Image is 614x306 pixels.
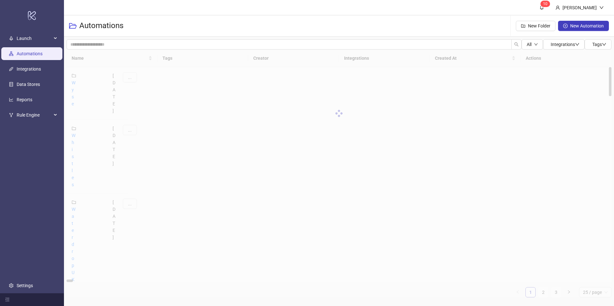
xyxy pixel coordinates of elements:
span: plus-circle [563,24,568,28]
button: Tagsdown [585,39,611,50]
button: Alldown [522,39,543,50]
span: 1 [543,2,545,6]
span: New Folder [528,23,550,28]
span: Rule Engine [17,109,52,121]
span: menu-fold [5,297,10,302]
span: bell [539,5,544,10]
span: search [514,42,519,47]
span: rocket [9,36,13,41]
span: Tags [592,42,606,47]
span: Launch [17,32,52,45]
span: 0 [545,2,547,6]
button: New Automation [558,21,609,31]
span: All [527,42,531,47]
span: folder-add [521,24,525,28]
h3: Automations [79,21,123,31]
div: [PERSON_NAME] [560,4,599,11]
span: folder-open [69,22,77,30]
span: down [602,42,606,47]
span: down [599,5,604,10]
button: New Folder [516,21,555,31]
span: down [575,42,579,47]
span: down [534,42,538,46]
span: Integrations [551,42,579,47]
span: New Automation [570,23,604,28]
a: Data Stores [17,82,40,87]
a: Integrations [17,66,41,72]
span: fork [9,113,13,117]
a: Settings [17,283,33,288]
a: Automations [17,51,43,56]
button: Integrationsdown [543,39,585,50]
span: user [555,5,560,10]
sup: 10 [540,1,550,7]
a: Reports [17,97,32,102]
